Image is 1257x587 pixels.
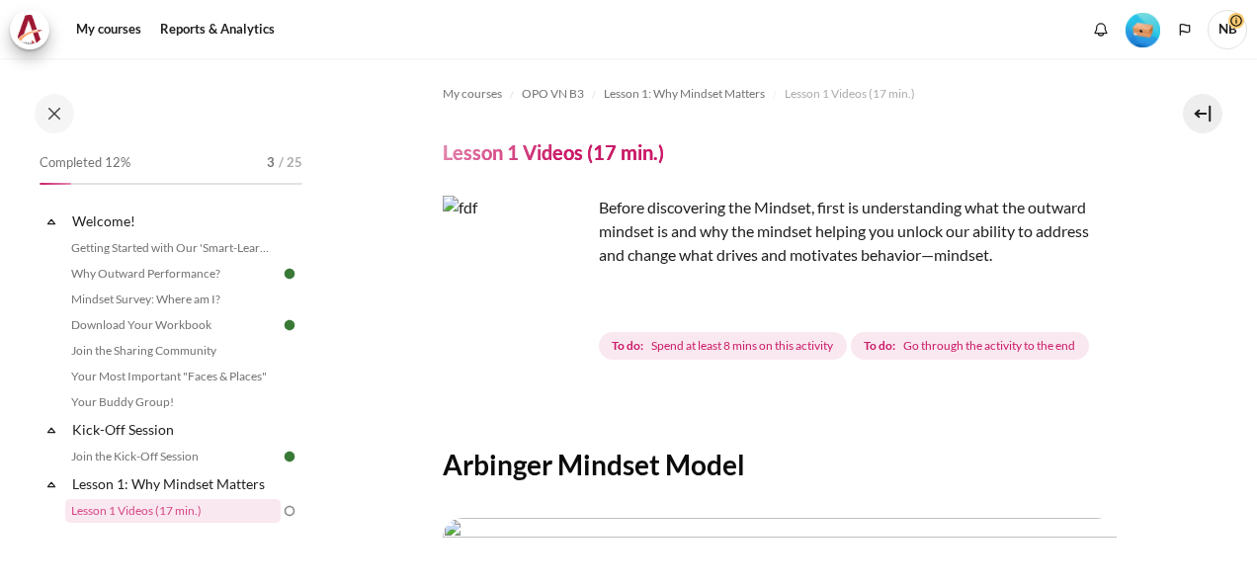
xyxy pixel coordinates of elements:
[443,85,502,103] span: My courses
[65,288,281,311] a: Mindset Survey: Where am I?
[40,183,71,185] div: 12%
[443,78,1117,110] nav: Navigation bar
[443,82,502,106] a: My courses
[651,337,833,355] span: Spend at least 8 mins on this activity
[281,265,298,283] img: Done
[443,447,1117,482] h2: Arbinger Mindset Model
[604,85,765,103] span: Lesson 1: Why Mindset Matters
[40,153,130,173] span: Completed 12%
[522,82,584,106] a: OPO VN B3
[1208,10,1247,49] a: User menu
[443,196,1117,267] p: Before discovering the Mindset, first is understanding what the outward mindset is and why the mi...
[903,337,1075,355] span: Go through the activity to the end
[443,196,591,344] img: fdf
[1170,15,1200,44] button: Languages
[1118,11,1168,47] a: Level #1
[443,139,664,165] h4: Lesson 1 Videos (17 min.)
[281,316,298,334] img: Done
[65,365,281,388] a: Your Most Important "Faces & Places"
[65,313,281,337] a: Download Your Workbook
[1086,15,1116,44] div: Show notification window with no new notifications
[65,339,281,363] a: Join the Sharing Community
[16,15,43,44] img: Architeck
[65,236,281,260] a: Getting Started with Our 'Smart-Learning' Platform
[864,337,895,355] strong: To do:
[1126,13,1160,47] img: Level #1
[65,262,281,286] a: Why Outward Performance?
[65,499,281,523] a: Lesson 1 Videos (17 min.)
[69,208,281,234] a: Welcome!
[604,82,765,106] a: Lesson 1: Why Mindset Matters
[69,416,281,443] a: Kick-Off Session
[42,420,61,440] span: Collapse
[1208,10,1247,49] span: NB
[69,10,148,49] a: My courses
[10,10,59,49] a: Architeck Architeck
[785,85,915,103] span: Lesson 1 Videos (17 min.)
[65,525,281,548] a: Lesson 1 Summary
[279,153,302,173] span: / 25
[42,474,61,494] span: Collapse
[599,328,1093,364] div: Completion requirements for Lesson 1 Videos (17 min.)
[1126,11,1160,47] div: Level #1
[281,448,298,465] img: Done
[65,390,281,414] a: Your Buddy Group!
[522,85,584,103] span: OPO VN B3
[153,10,282,49] a: Reports & Analytics
[612,337,643,355] strong: To do:
[267,153,275,173] span: 3
[785,82,915,106] a: Lesson 1 Videos (17 min.)
[42,211,61,231] span: Collapse
[65,445,281,468] a: Join the Kick-Off Session
[69,470,281,497] a: Lesson 1: Why Mindset Matters
[281,502,298,520] img: To do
